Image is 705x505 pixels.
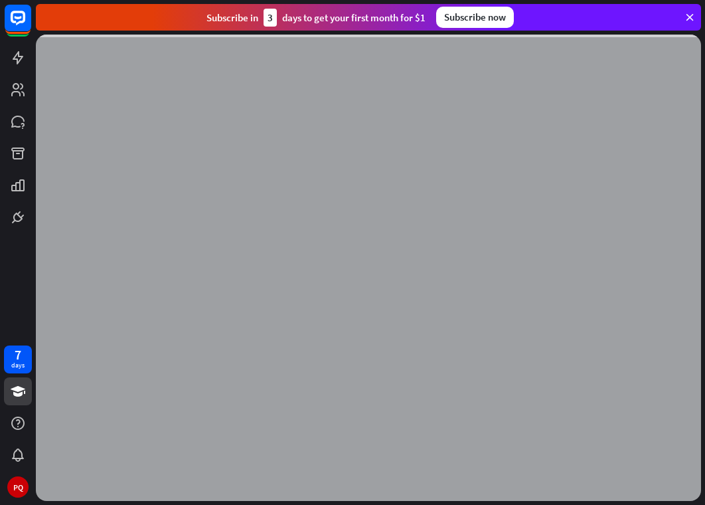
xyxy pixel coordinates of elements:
[7,476,29,498] div: PQ
[4,346,32,373] a: 7 days
[436,7,514,28] div: Subscribe now
[206,9,426,27] div: Subscribe in days to get your first month for $1
[11,361,25,370] div: days
[264,9,277,27] div: 3
[15,349,21,361] div: 7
